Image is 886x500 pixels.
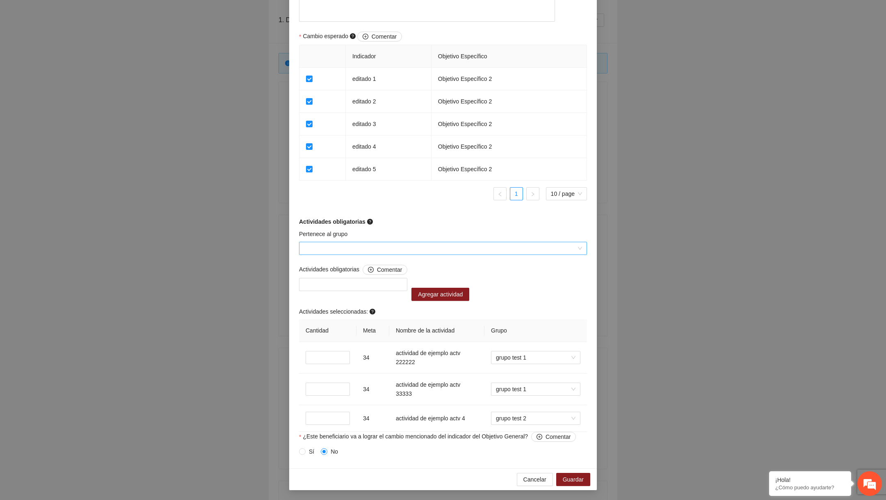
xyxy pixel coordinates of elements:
[493,187,507,200] button: left
[346,158,432,181] td: editado 5
[432,113,587,135] td: Objetivo Específico 2
[299,307,377,316] span: Actividades seleccionadas:
[491,327,507,334] span: Grupo
[135,4,154,24] div: Minimizar ventana de chat en vivo
[432,90,587,113] td: Objetivo Específico 2
[775,484,845,491] p: ¿Cómo puedo ayudarte?
[389,374,484,405] td: actividad de ejemplo actv 33333
[531,432,576,442] button: ¿Este beneficiario va a lograr el cambio mencionado del indicador del Objetivo General?
[496,412,575,424] span: grupo test 2
[432,68,587,90] td: Objetivo Específico 2
[432,158,587,181] td: Objetivo Específico 2
[356,342,389,374] td: 34
[496,351,575,364] span: grupo test 1
[370,309,375,314] span: question-circle
[537,434,542,440] span: plus-circle
[389,319,484,342] th: Nombre de la actividad
[306,327,329,334] span: Cantidad
[363,34,368,40] span: plus-circle
[510,188,523,200] a: 1
[4,224,156,253] textarea: Escriba su mensaje y pulse “Intro”
[346,90,432,113] td: editado 2
[389,405,484,432] td: actividad de ejemplo actv 4
[303,432,576,442] span: ¿Este beneficiario va a lograr el cambio mencionado del indicador del Objetivo General?
[377,265,402,274] span: Comentar
[356,374,389,405] td: 34
[306,447,317,456] span: Sí
[563,475,584,484] span: Guardar
[556,473,590,486] button: Guardar
[517,473,553,486] button: Cancelar
[493,187,507,200] li: Previous Page
[346,68,432,90] td: editado 1
[299,229,347,239] label: Pertenece al grupo
[368,267,374,273] span: plus-circle
[346,135,432,158] td: editado 4
[551,188,582,200] span: 10 / page
[43,42,138,53] div: Chatee con nosotros ahora
[530,192,535,197] span: right
[48,110,113,193] span: Estamos en línea.
[346,113,432,135] td: editado 3
[523,475,546,484] span: Cancelar
[526,187,539,200] button: right
[498,192,502,197] span: left
[299,265,407,275] span: Actividades obligatorias
[546,187,587,200] div: Page Size
[363,265,407,275] button: Actividades obligatorias
[372,32,397,41] span: Comentar
[367,219,373,225] span: question-circle
[411,288,469,301] button: Agregar actividad
[356,319,389,342] th: Meta
[775,477,845,483] div: ¡Hola!
[304,242,576,255] input: Pertenece al grupo
[389,342,484,374] td: actividad de ejemplo actv 222222
[346,45,432,68] th: Indicador
[303,32,402,41] span: Cambio esperado
[432,45,587,68] th: Objetivo Específico
[357,32,402,41] button: Cambio esperado question-circle
[299,218,365,225] strong: Actividades obligatorias
[418,290,463,299] span: Agregar actividad
[432,135,587,158] td: Objetivo Específico 2
[496,383,575,395] span: grupo test 1
[350,33,356,39] span: question-circle
[327,447,341,456] span: No
[546,432,571,441] span: Comentar
[526,187,539,200] li: Next Page
[356,405,389,432] td: 34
